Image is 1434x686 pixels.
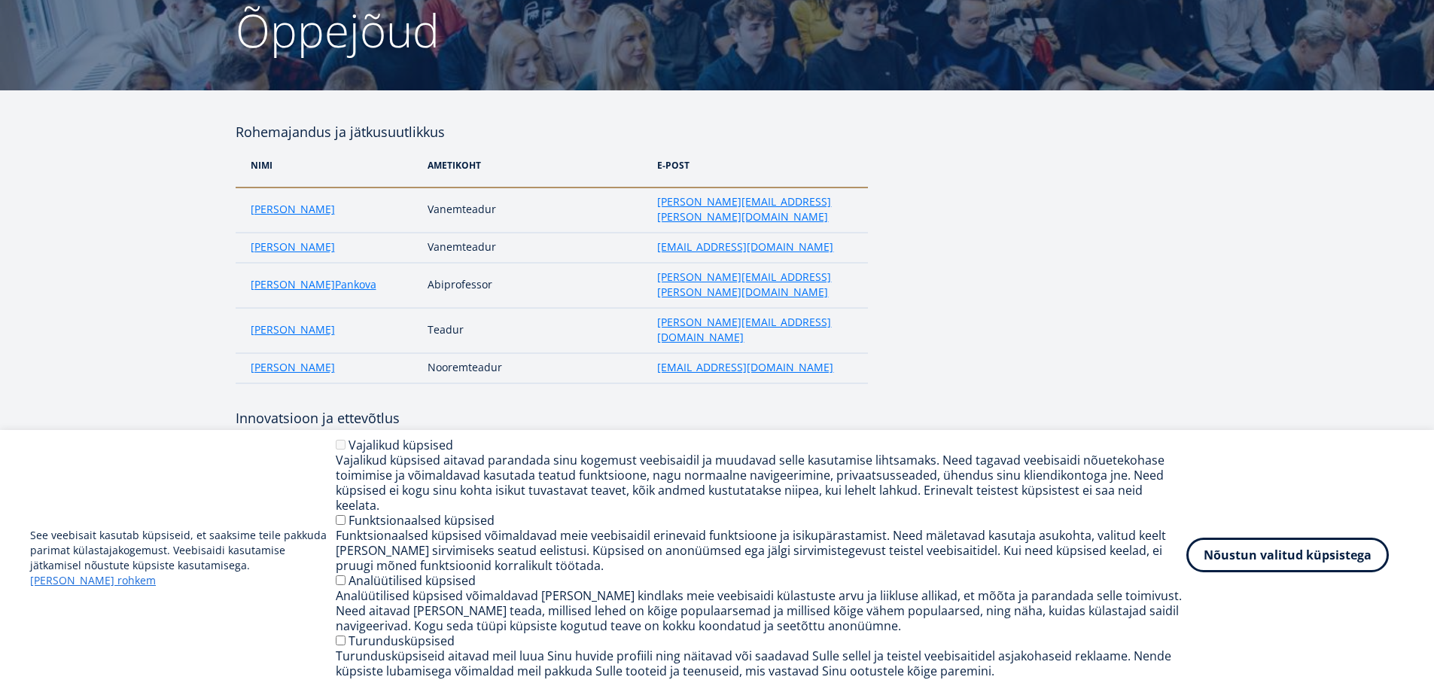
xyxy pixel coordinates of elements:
[657,315,852,345] a: [PERSON_NAME][EMAIL_ADDRESS][DOMAIN_NAME]
[251,322,335,337] a: [PERSON_NAME]
[30,573,156,588] a: [PERSON_NAME] rohkem
[336,588,1186,633] div: Analüütilised küpsised võimaldavad [PERSON_NAME] kindlaks meie veebisaidi külastuste arvu ja liik...
[236,143,421,188] th: NIMi
[650,143,867,188] th: e-post
[420,233,650,263] td: Vanemteadur
[420,353,650,383] td: Nooremteadur
[236,429,421,474] th: NIMi
[251,239,335,255] a: [PERSON_NAME]
[336,453,1186,513] div: Vajalikud küpsised aitavad parandada sinu kogemust veebisaidil ja muudavad selle kasutamise lihts...
[335,277,376,292] a: Pankova
[650,429,867,474] th: e-post
[420,263,650,308] td: Abiprofessor
[251,360,335,375] a: [PERSON_NAME]
[336,648,1186,678] div: Turundusküpsiseid aitavad meil luua Sinu huvide profiili ning näitavad või saadavad Sulle sellel ...
[657,194,852,224] a: [PERSON_NAME][EMAIL_ADDRESS][PERSON_NAME][DOMAIN_NAME]
[420,143,650,188] th: Ametikoht
[349,572,476,589] label: Analüütilised küpsised
[657,270,852,300] a: [PERSON_NAME][EMAIL_ADDRESS][PERSON_NAME][DOMAIN_NAME]
[1186,538,1389,572] button: Nõustun valitud küpsistega
[420,429,650,474] th: Ametikoht
[251,277,335,292] a: [PERSON_NAME]
[349,437,453,453] label: Vajalikud küpsised
[349,633,455,649] label: Turundusküpsised
[236,120,868,143] h4: Rohemajandus ja jätkusuutlikkus
[420,308,650,353] td: Teadur
[657,360,833,375] a: [EMAIL_ADDRESS][DOMAIN_NAME]
[657,239,833,255] a: [EMAIL_ADDRESS][DOMAIN_NAME]
[349,512,495,529] label: Funktsionaalsed küpsised
[336,528,1186,573] div: Funktsionaalsed küpsised võimaldavad meie veebisaidil erinevaid funktsioone ja isikupärastamist. ...
[30,528,336,588] p: See veebisait kasutab küpsiseid, et saaksime teile pakkuda parimat külastajakogemust. Veebisaidi ...
[420,188,650,233] td: Vanemteadur
[236,407,868,429] h4: Innovatsioon ja ettevõtlus
[251,202,335,217] a: [PERSON_NAME]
